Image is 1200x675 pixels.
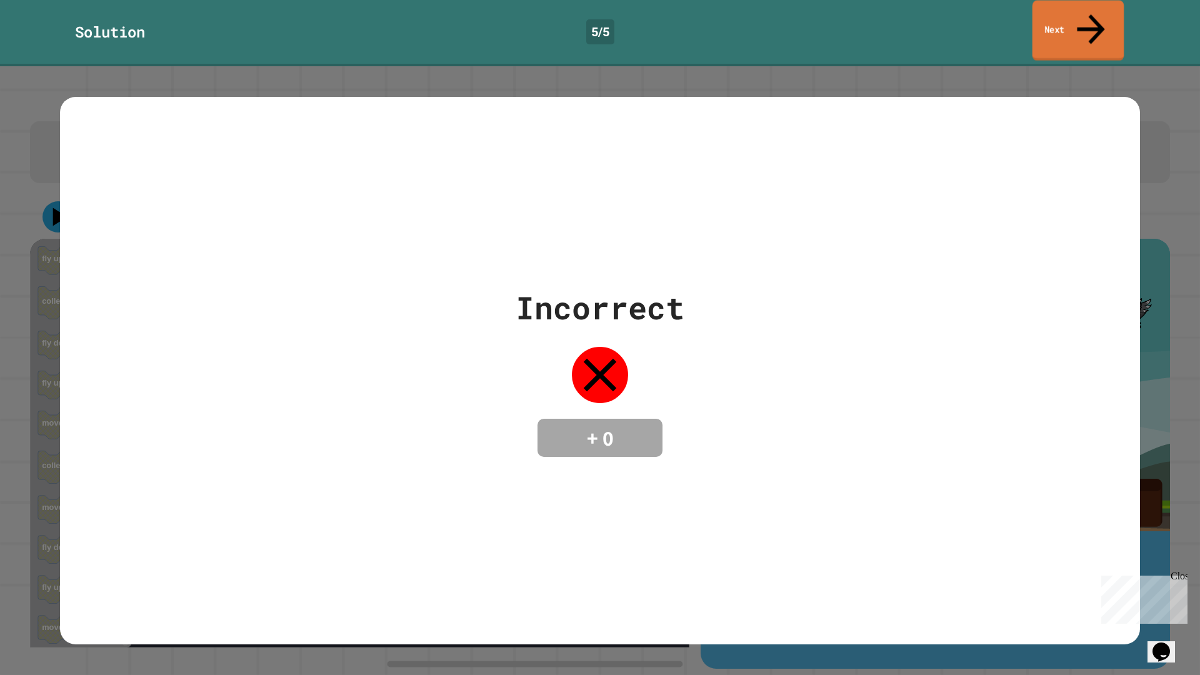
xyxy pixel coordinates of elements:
[1096,571,1187,624] iframe: chat widget
[1147,625,1187,662] iframe: chat widget
[75,21,145,43] div: Solution
[1032,1,1124,61] a: Next
[5,5,86,79] div: Chat with us now!Close
[586,19,614,44] div: 5 / 5
[516,284,684,331] div: Incorrect
[550,425,650,451] h4: + 0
